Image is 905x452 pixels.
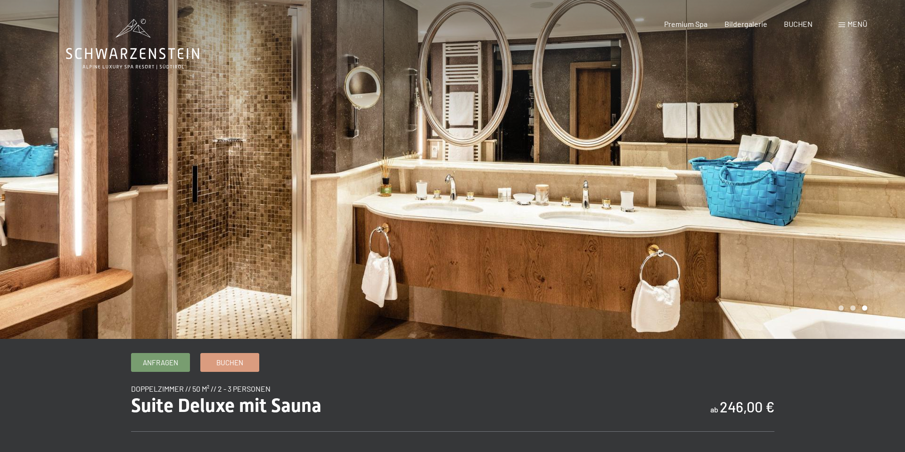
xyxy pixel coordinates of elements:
[131,384,271,393] span: Doppelzimmer // 50 m² // 2 - 3 Personen
[724,19,767,28] a: Bildergalerie
[143,358,178,368] span: Anfragen
[720,398,774,415] b: 246,00 €
[131,394,321,417] span: Suite Deluxe mit Sauna
[216,358,243,368] span: Buchen
[847,19,867,28] span: Menü
[132,353,189,371] a: Anfragen
[201,353,259,371] a: Buchen
[664,19,708,28] a: Premium Spa
[784,19,813,28] a: BUCHEN
[710,405,718,414] span: ab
